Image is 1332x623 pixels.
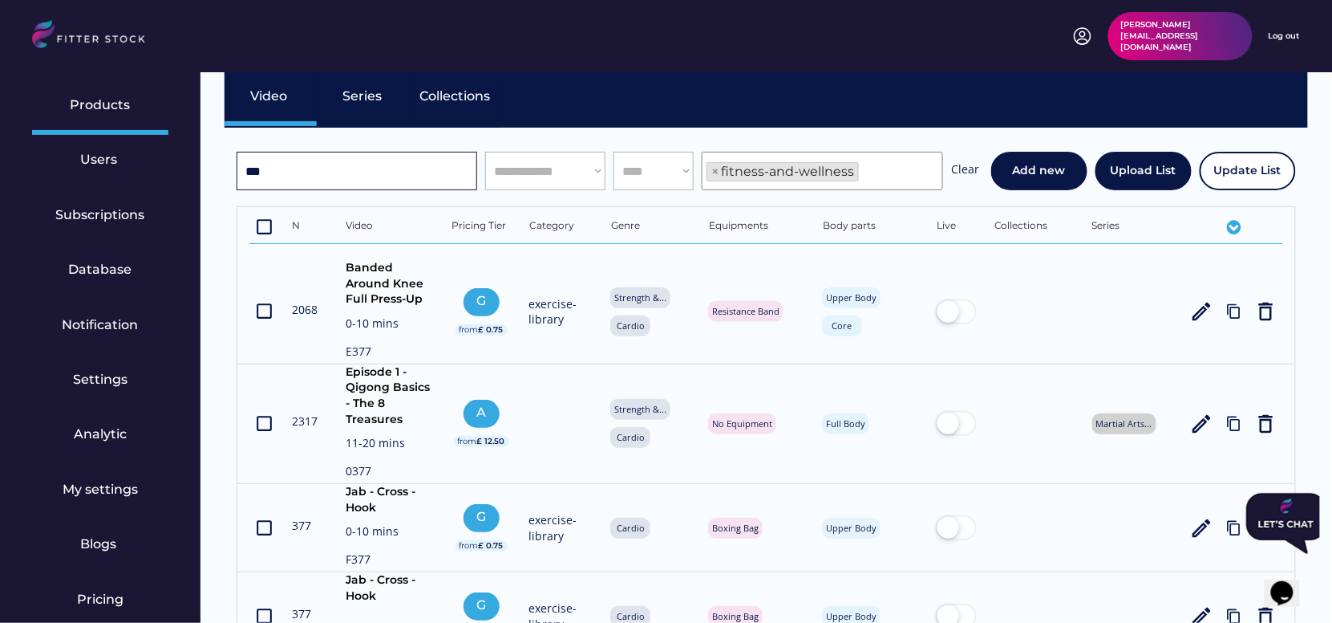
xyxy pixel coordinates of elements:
div: Live [937,219,977,235]
div: [PERSON_NAME][EMAIL_ADDRESS][DOMAIN_NAME] [1121,19,1240,53]
button: edit [1190,412,1214,436]
button: edit [1190,299,1214,324]
div: Body parts [823,219,919,235]
div: No Equipment [712,417,772,430]
div: Boxing Bag [712,610,759,622]
div: F377 [346,552,434,572]
button: Update List [1200,152,1296,190]
div: Log out [1269,31,1300,42]
text: crop_din [254,302,274,322]
div: Users [80,151,120,169]
div: £ 0.75 [479,540,504,552]
div: Category [529,219,593,235]
div: Pricing [77,591,123,609]
div: Cardio [614,610,646,622]
button: edit [1190,516,1214,540]
div: Cardio [614,431,646,443]
div: Series [1092,219,1172,235]
div: Martial Arts... [1096,417,1152,430]
div: Genre [611,219,691,235]
div: exercise-library [529,512,593,544]
button: Upload List [1095,152,1192,190]
span: × [711,165,719,178]
div: Video [346,219,434,235]
iframe: chat widget [1265,559,1316,607]
div: Strength &... [614,291,666,303]
iframe: chat widget [1240,487,1320,560]
div: Notification [63,316,139,334]
div: Pricing Tier [451,219,512,235]
div: Cardio [614,522,646,534]
div: Database [69,261,132,279]
div: Video [251,88,291,105]
div: Series [343,88,383,105]
div: Collections [420,88,491,105]
div: 0-10 mins [346,316,434,336]
text: crop_din [254,413,274,434]
button: Add new [991,152,1087,190]
text: crop_din [254,518,274,538]
button: delete_outline [1254,412,1278,436]
img: Chat attention grabber [6,6,87,67]
div: Episode 1 - Qigong Basics - The 8 Treasures [346,364,434,427]
div: from [460,540,479,552]
div: Core [826,320,858,332]
div: 0377 [346,463,434,483]
img: LOGO.svg [32,20,159,53]
div: Blogs [80,535,120,553]
div: Analytic [74,426,127,443]
button: crop_din [254,412,274,436]
div: Jab - Cross - Hook [346,572,434,604]
div: Upper Body [826,610,877,622]
div: 2317 [292,413,328,430]
div: Subscriptions [56,206,145,224]
img: profile-circle.svg [1073,26,1092,46]
div: Jab - Cross - Hook [346,484,434,515]
button: crop_din [254,299,274,324]
div: E377 [346,344,434,364]
div: Boxing Bag [712,522,759,534]
div: G [468,597,496,614]
div: Settings [73,371,128,389]
div: Upper Body [826,522,877,534]
div: G [468,508,496,526]
div: My settings [63,481,138,499]
div: £ 0.75 [479,324,504,336]
div: 2068 [292,302,328,318]
div: G [468,292,496,310]
div: Equipments [709,219,805,235]
div: 377 [292,518,328,534]
div: 377 [292,606,328,622]
button: delete_outline [1254,299,1278,324]
div: Clear [951,161,979,181]
div: Products [71,96,131,114]
button: crop_din [254,215,274,239]
div: exercise-library [529,296,593,328]
div: Full Body [826,417,865,430]
div: Cardio [614,320,646,332]
text: crop_din [254,218,274,238]
div: Upper Body [826,291,877,303]
div: from [458,436,477,447]
div: N [292,219,328,235]
button: crop_din [254,516,274,540]
div: Collections [994,219,1075,235]
div: A [468,404,496,421]
div: £ 12.50 [477,436,505,447]
li: fitness-and-wellness [706,162,859,181]
div: Resistance Band [712,305,779,317]
div: from [460,324,479,336]
div: 0-10 mins [346,523,434,544]
div: Banded Around Knee Full Press-Up [346,260,434,307]
div: 11-20 mins [346,435,434,455]
div: Strength &... [614,403,666,415]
